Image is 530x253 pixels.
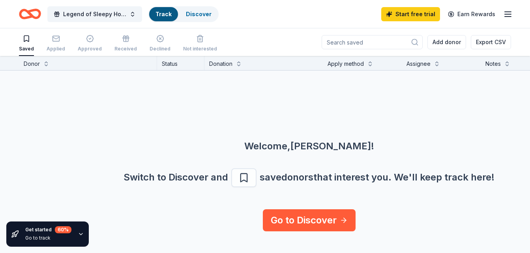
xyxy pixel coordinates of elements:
[25,235,71,241] div: Go to track
[328,59,364,69] div: Apply method
[471,35,511,49] button: Export CSV
[157,56,204,70] div: Status
[381,7,440,21] a: Start free trial
[47,46,65,52] div: Applied
[150,32,170,56] button: Declined
[183,32,217,56] button: Not interested
[427,35,466,49] button: Add donor
[485,59,501,69] div: Notes
[63,9,126,19] span: Legend of Sleepy Hollow
[47,6,142,22] button: Legend of Sleepy Hollow
[55,226,71,233] div: 60 %
[322,35,423,49] input: Search saved
[186,11,212,17] a: Discover
[443,7,500,21] a: Earn Rewards
[19,46,34,52] div: Saved
[406,59,431,69] div: Assignee
[114,46,137,52] div: Received
[148,6,219,22] button: TrackDiscover
[183,46,217,52] div: Not interested
[24,59,40,69] div: Donor
[47,32,65,56] button: Applied
[155,11,172,17] a: Track
[19,5,41,23] a: Home
[209,59,232,69] div: Donation
[114,32,137,56] button: Received
[78,46,102,52] div: Approved
[78,32,102,56] button: Approved
[263,209,356,231] a: Go to Discover
[150,46,170,52] div: Declined
[25,226,71,233] div: Get started
[19,32,34,56] button: Saved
